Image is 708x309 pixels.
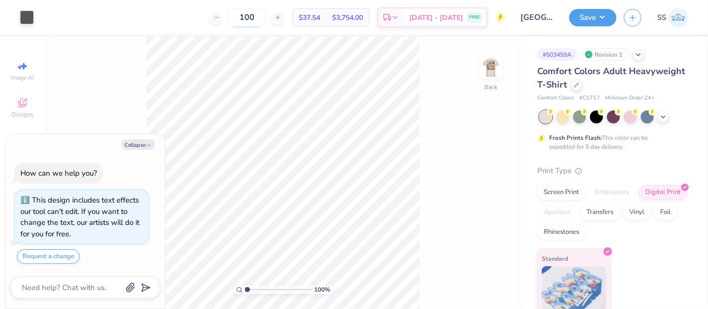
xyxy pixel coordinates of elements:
span: Designs [11,110,33,118]
div: Digital Print [639,185,687,200]
button: Collapse [121,139,155,150]
span: Comfort Colors [537,94,574,103]
strong: Fresh Prints Flash: [549,134,602,142]
div: Transfers [580,205,620,220]
div: This design includes text effects our tool can't edit. If you want to change the text, our artist... [20,195,139,239]
span: 100 % [315,285,331,294]
span: Comfort Colors Adult Heavyweight T-Shirt [537,65,685,91]
div: Foil [654,205,677,220]
div: Vinyl [623,205,651,220]
div: Screen Print [537,185,586,200]
input: – – [228,8,266,26]
span: SS [657,12,666,23]
img: Shashank S Sharma [669,8,688,27]
button: Request a change [17,249,80,264]
span: # C1717 [579,94,600,103]
div: Applique [537,205,577,220]
span: FREE [469,14,479,21]
div: Revision 2 [582,48,628,61]
div: Embroidery [589,185,636,200]
div: Back [484,83,497,92]
input: Untitled Design [513,7,562,27]
span: $3,754.00 [332,12,363,23]
img: Back [481,58,501,78]
span: [DATE] - [DATE] [409,12,463,23]
a: SS [657,8,688,27]
span: Minimum Order: 24 + [605,94,655,103]
span: Standard [542,253,568,264]
span: $37.54 [299,12,320,23]
span: Image AI [11,74,34,82]
button: Save [569,9,616,26]
div: Rhinestones [537,225,586,240]
div: Print Type [537,165,688,177]
div: This color can be expedited for 5 day delivery. [549,133,672,151]
div: How can we help you? [20,168,97,178]
div: # 503459A [537,48,577,61]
